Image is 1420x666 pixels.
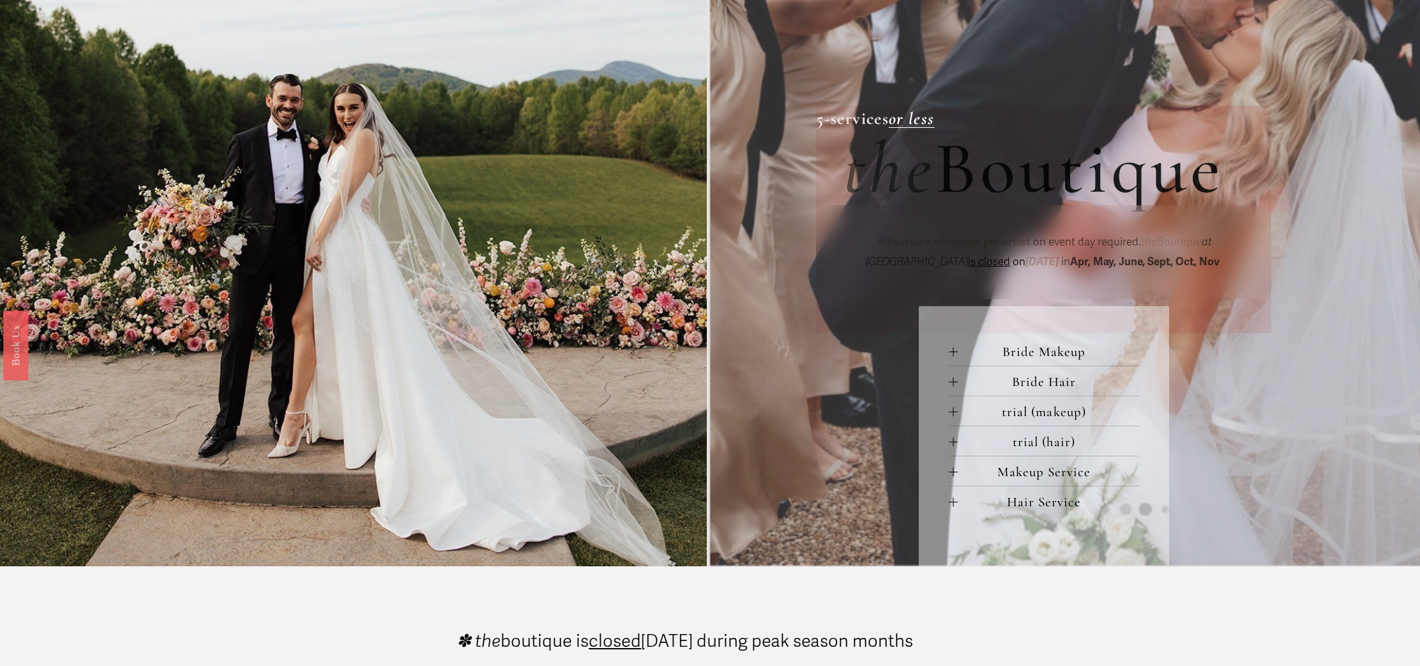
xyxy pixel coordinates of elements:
[949,336,1138,366] button: Bride Makeup
[949,366,1138,396] button: Bride Hair
[968,255,1010,268] span: is closed
[843,124,935,213] em: the
[457,633,913,650] p: boutique is [DATE] during peak season months
[958,434,1138,450] span: trial (hair)
[876,235,885,249] em: ✽
[1025,255,1059,268] em: [DATE]
[866,235,1214,268] em: at [GEOGRAPHIC_DATA]
[885,235,1031,249] strong: 3-service minimum per artist
[889,108,934,129] a: or less
[1070,255,1220,268] strong: Apr, May, June, Sept, Oct, Nov
[949,486,1138,516] button: Hair Service
[457,630,501,652] em: ✽ the
[1141,235,1157,249] em: the
[958,494,1138,510] span: Hair Service
[3,311,28,380] a: Book Us
[949,456,1138,486] button: Makeup Service
[949,396,1138,426] button: trial (makeup)
[1141,235,1202,249] span: Boutique
[958,374,1138,390] span: Bride Hair
[949,426,1138,456] button: trial (hair)
[1031,235,1141,249] span: on event day required.
[935,124,1224,213] span: Boutique
[958,344,1138,360] span: Bride Makeup
[589,630,641,652] span: closed
[958,404,1138,420] span: trial (makeup)
[958,464,1138,480] span: Makeup Service
[1059,255,1222,268] span: in
[843,233,1244,272] p: on
[816,108,889,129] strong: 5-services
